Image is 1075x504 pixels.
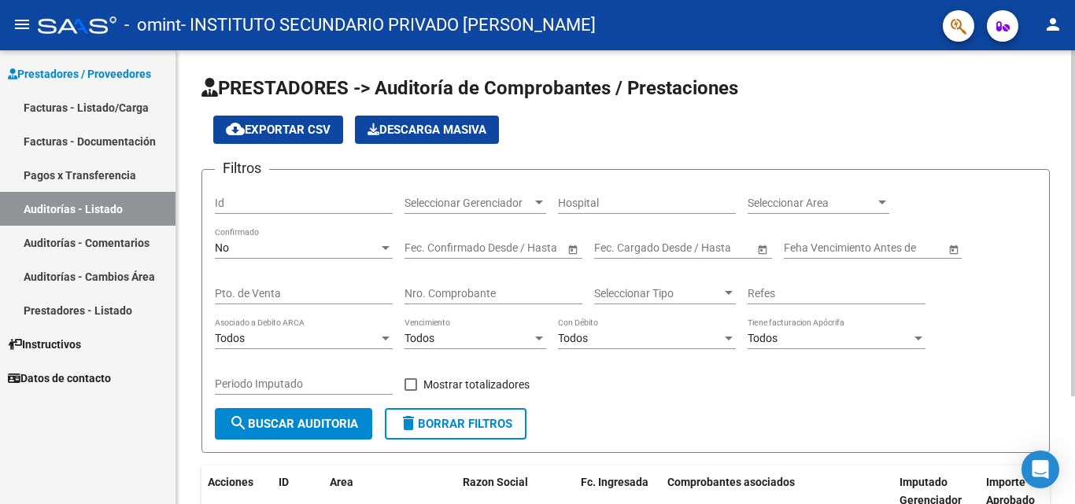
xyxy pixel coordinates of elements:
[355,116,499,144] app-download-masive: Descarga masiva de comprobantes (adjuntos)
[594,241,643,255] input: Start date
[667,476,795,488] span: Comprobantes asociados
[405,197,532,210] span: Seleccionar Gerenciador
[215,241,229,254] span: No
[945,241,962,257] button: Open calendar
[399,414,418,432] mat-icon: delete
[656,241,733,255] input: End date
[8,370,111,387] span: Datos de contacto
[399,417,512,431] span: Borrar Filtros
[754,241,770,257] button: Open calendar
[385,408,526,440] button: Borrar Filtros
[1044,15,1062,34] mat-icon: person
[467,241,544,255] input: End date
[8,336,81,353] span: Instructivos
[279,476,289,488] span: ID
[463,476,528,488] span: Razon Social
[594,287,722,300] span: Seleccionar Tipo
[215,332,245,344] span: Todos
[748,197,875,210] span: Seleccionar Area
[581,476,648,488] span: Fc. Ingresada
[226,120,245,138] mat-icon: cloud_download
[405,241,453,255] input: Start date
[13,15,31,34] mat-icon: menu
[1021,451,1059,488] div: Open Intercom Messenger
[564,241,581,257] button: Open calendar
[368,123,486,137] span: Descarga Masiva
[181,8,596,42] span: - INSTITUTO SECUNDARIO PRIVADO [PERSON_NAME]
[215,408,372,440] button: Buscar Auditoria
[355,116,499,144] button: Descarga Masiva
[423,375,530,394] span: Mostrar totalizadores
[330,476,353,488] span: Area
[558,332,588,344] span: Todos
[229,414,248,432] mat-icon: search
[229,417,358,431] span: Buscar Auditoria
[8,65,151,83] span: Prestadores / Proveedores
[201,77,738,99] span: PRESTADORES -> Auditoría de Comprobantes / Prestaciones
[124,8,181,42] span: - omint
[405,332,434,344] span: Todos
[748,332,778,344] span: Todos
[213,116,343,144] button: Exportar CSV
[208,476,253,488] span: Acciones
[215,157,269,179] h3: Filtros
[226,123,331,137] span: Exportar CSV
